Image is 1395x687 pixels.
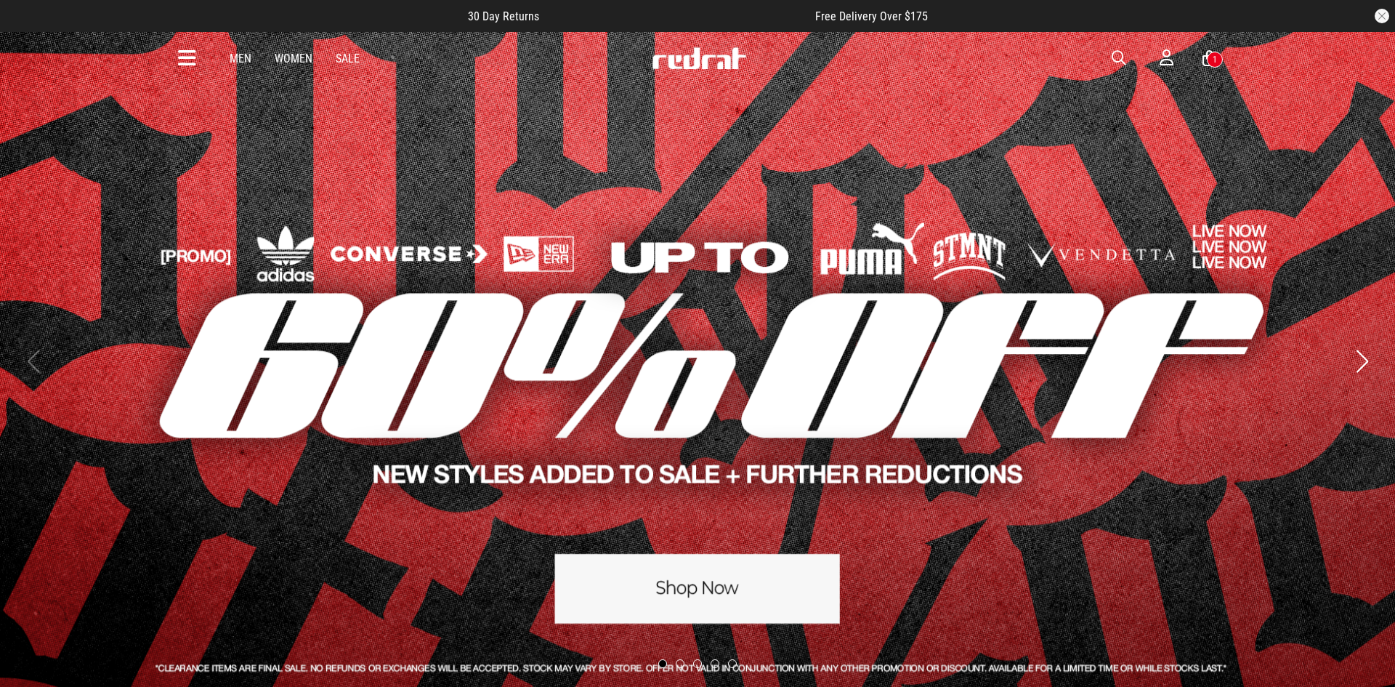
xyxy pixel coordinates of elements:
[23,345,43,377] button: Previous slide
[568,9,786,23] iframe: Customer reviews powered by Trustpilot
[1352,345,1372,377] button: Next slide
[815,9,928,23] span: Free Delivery Over $175
[651,47,747,69] img: Redrat logo
[1213,55,1217,65] div: 1
[230,52,251,65] a: Men
[1202,51,1216,66] a: 1
[468,9,539,23] span: 30 Day Returns
[275,52,312,65] a: Women
[336,52,360,65] a: Sale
